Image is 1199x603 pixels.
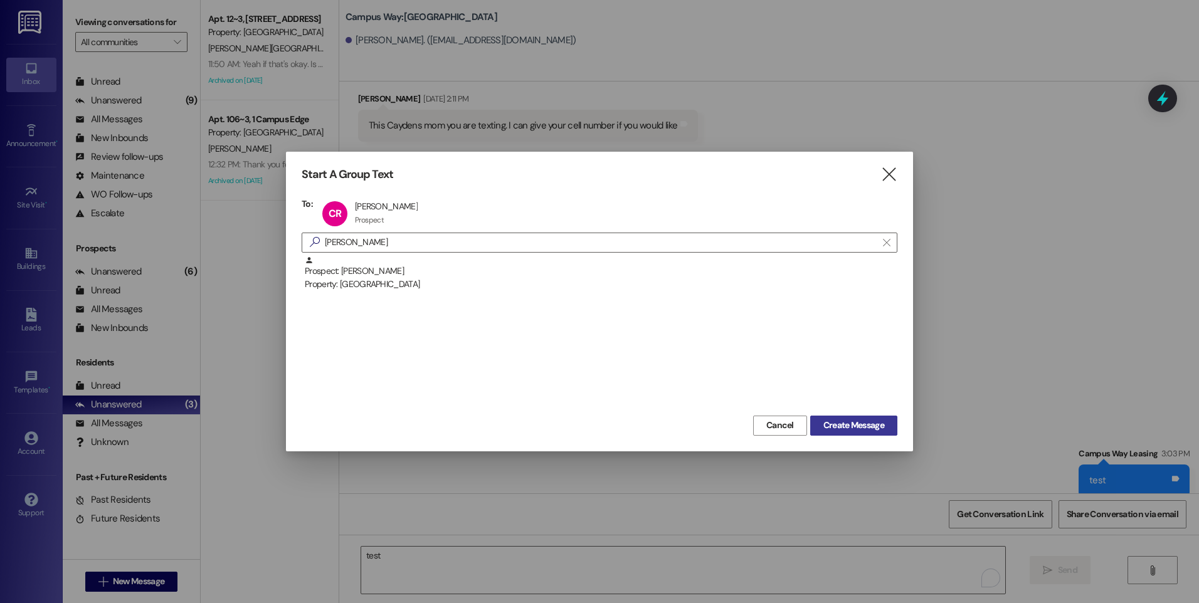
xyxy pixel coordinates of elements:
span: Create Message [823,419,884,432]
i:  [880,168,897,181]
div: Prospect [355,215,384,225]
div: Prospect: [PERSON_NAME]Property: [GEOGRAPHIC_DATA] [302,256,897,287]
i:  [883,238,890,248]
button: Create Message [810,416,897,436]
div: Property: [GEOGRAPHIC_DATA] [305,278,897,291]
span: Cancel [766,419,794,432]
h3: Start A Group Text [302,167,393,182]
button: Clear text [877,233,897,252]
button: Cancel [753,416,807,436]
span: CR [329,207,341,220]
input: Search for any contact or apartment [325,234,877,251]
i:  [305,236,325,249]
h3: To: [302,198,313,209]
div: [PERSON_NAME] [355,201,418,212]
div: Prospect: [PERSON_NAME] [305,256,897,291]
